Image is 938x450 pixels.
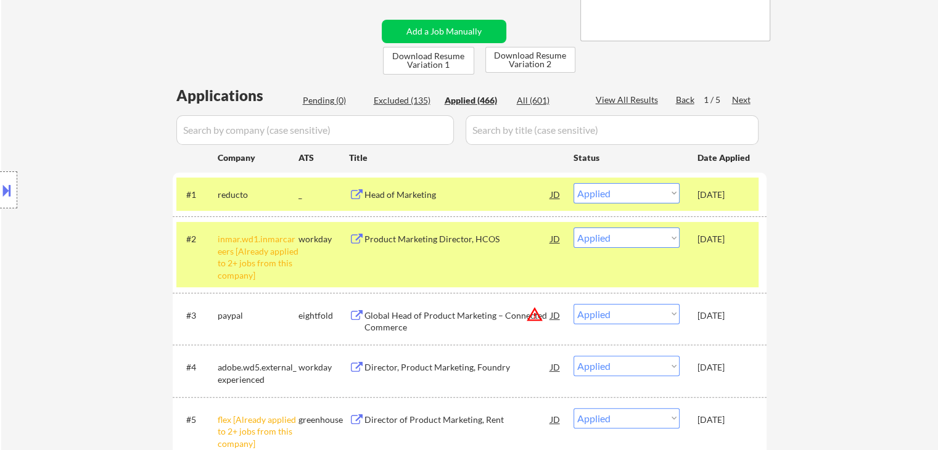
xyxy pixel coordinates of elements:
[697,309,752,322] div: [DATE]
[549,408,562,430] div: JD
[676,94,696,106] div: Back
[704,94,732,106] div: 1 / 5
[218,361,298,385] div: adobe.wd5.external_experienced
[364,189,551,201] div: Head of Marketing
[298,189,349,201] div: _
[186,309,208,322] div: #3
[697,189,752,201] div: [DATE]
[218,233,298,281] div: inmar.wd1.inmarcareers [Already applied to 2+ jobs from this company]
[298,233,349,245] div: workday
[445,94,506,107] div: Applied (466)
[549,183,562,205] div: JD
[218,152,298,164] div: Company
[549,227,562,250] div: JD
[298,414,349,426] div: greenhouse
[485,47,575,73] button: Download Resume Variation 2
[526,306,543,323] button: warning_amber
[364,233,551,245] div: Product Marketing Director, HCOS
[732,94,752,106] div: Next
[364,414,551,426] div: Director of Product Marketing, Rent
[349,152,562,164] div: Title
[383,47,474,75] button: Download Resume Variation 1
[186,361,208,374] div: #4
[218,414,298,450] div: flex [Already applied to 2+ jobs from this company]
[364,361,551,374] div: Director, Product Marketing, Foundry
[374,94,435,107] div: Excluded (135)
[364,309,551,333] div: Global Head of Product Marketing – Connected Commerce
[549,356,562,378] div: JD
[596,94,662,106] div: View All Results
[298,152,349,164] div: ATS
[176,88,298,103] div: Applications
[298,309,349,322] div: eightfold
[218,309,298,322] div: paypal
[218,189,298,201] div: reducto
[697,233,752,245] div: [DATE]
[574,146,680,168] div: Status
[303,94,364,107] div: Pending (0)
[697,414,752,426] div: [DATE]
[697,152,752,164] div: Date Applied
[517,94,578,107] div: All (601)
[697,361,752,374] div: [DATE]
[382,20,506,43] button: Add a Job Manually
[549,304,562,326] div: JD
[298,361,349,374] div: workday
[186,414,208,426] div: #5
[466,115,759,145] input: Search by title (case sensitive)
[176,115,454,145] input: Search by company (case sensitive)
